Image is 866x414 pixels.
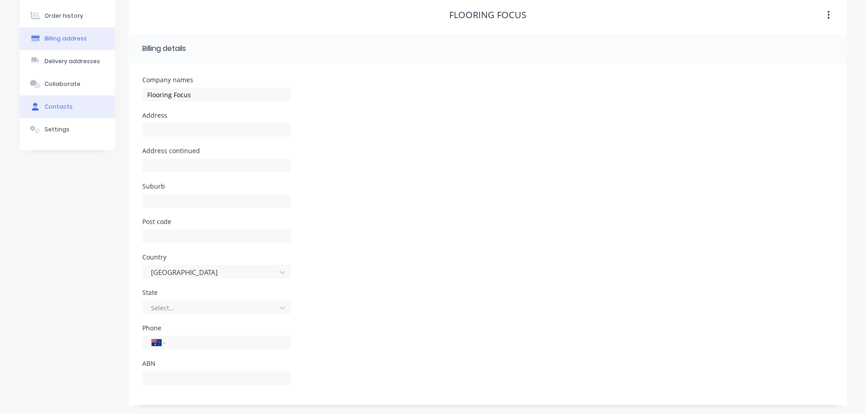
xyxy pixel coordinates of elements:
div: Suburb [142,183,291,190]
div: Settings [45,125,70,134]
button: Delivery addresses [20,50,115,73]
div: Billing address [45,35,87,43]
div: Contacts [45,103,73,111]
button: Order history [20,5,115,27]
div: ABN [142,360,291,367]
div: State [142,289,291,296]
div: Billing details [142,43,186,54]
div: Address continued [142,148,291,154]
div: Phone [142,325,291,331]
div: Address [142,112,291,119]
div: Post code [142,219,291,225]
button: Settings [20,118,115,141]
div: Order history [45,12,83,20]
div: Company names [142,77,291,83]
div: Flooring Focus [449,10,526,20]
div: Country [142,254,291,260]
button: Contacts [20,95,115,118]
div: Collaborate [45,80,80,88]
button: Collaborate [20,73,115,95]
div: Delivery addresses [45,57,100,65]
button: Billing address [20,27,115,50]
